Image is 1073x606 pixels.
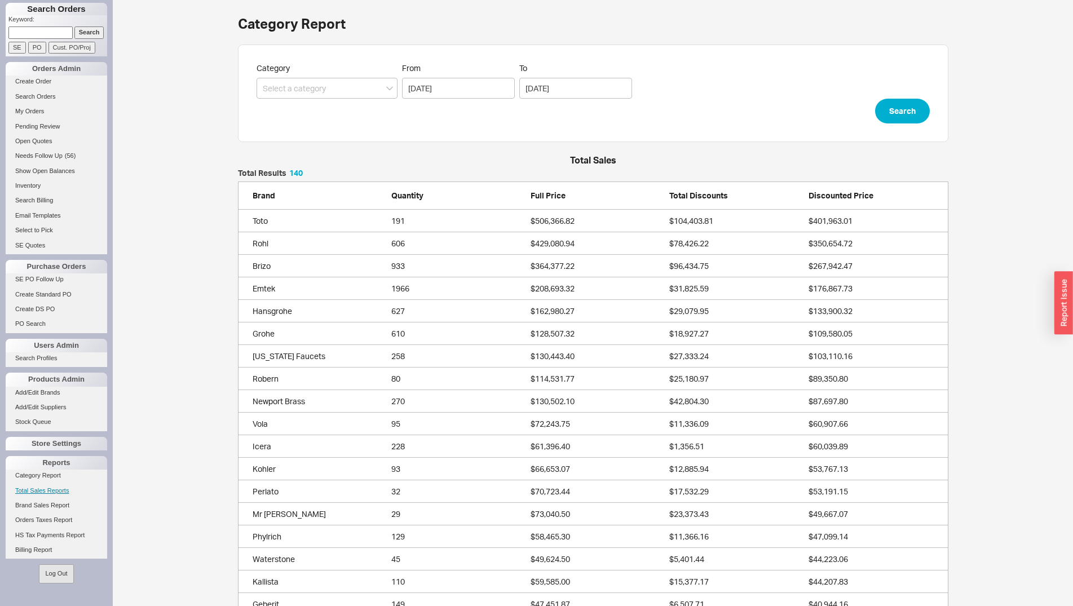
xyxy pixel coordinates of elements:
[6,514,107,526] a: Orders Taxes Report
[6,437,107,450] div: Store Settings
[6,485,107,497] a: Total Sales Reports
[809,532,848,541] span: $47,099.14
[809,306,853,316] span: $133,900.32
[531,509,570,519] span: $73,040.50
[669,486,709,496] span: $17,532.29
[6,289,107,300] a: Create Standard PO
[253,351,386,362] div: California Faucets
[6,318,107,330] a: PO Search
[253,554,386,565] div: Waterstone
[6,105,107,117] a: My Orders
[875,99,930,123] button: Search
[289,168,303,178] span: 140
[6,303,107,315] a: Create DS PO
[669,191,728,200] span: Total Discounts
[6,273,107,285] a: SE PO Follow Up
[6,544,107,556] a: Billing Report
[386,86,393,91] svg: open menu
[531,191,566,200] span: Full Price
[391,418,525,430] div: 95
[809,351,853,361] span: $103,110.16
[809,329,853,338] span: $109,580.05
[531,329,575,338] span: $128,507.32
[253,328,386,339] div: Grohe
[6,260,107,273] div: Purchase Orders
[6,224,107,236] a: Select to Pick
[809,261,853,271] span: $267,942.47
[257,78,398,99] input: Select a category
[391,306,525,317] div: 627
[253,191,275,200] span: Brand
[889,104,916,118] span: Search
[6,499,107,511] a: Brand Sales Report
[809,554,848,564] span: $44,223.06
[669,351,709,361] span: $27,333.24
[809,374,848,383] span: $89,350.80
[391,486,525,497] div: 32
[669,238,709,248] span: $78,426.22
[669,216,713,225] span: $104,403.81
[391,283,525,294] div: 1966
[531,441,570,451] span: $61,396.40
[48,42,95,54] input: Cust. PO/Proj
[531,396,575,406] span: $130,502.10
[531,306,575,316] span: $162,980.27
[531,532,570,541] span: $58,465.30
[531,374,575,383] span: $114,531.77
[74,26,104,38] input: Search
[6,401,107,413] a: Add/Edit Suppliers
[531,577,570,586] span: $59,585.00
[391,373,525,384] div: 80
[669,306,709,316] span: $29,079.95
[391,351,525,362] div: 258
[391,554,525,565] div: 45
[253,306,386,317] div: Hansgrohe
[253,373,386,384] div: Robern
[253,463,386,475] div: Kohler
[253,238,386,249] div: Rohl
[391,191,423,200] span: Quantity
[809,509,848,519] span: $49,667.07
[238,17,346,30] h1: Category Report
[531,216,575,225] span: $506,366.82
[809,216,853,225] span: $401,963.01
[809,238,853,248] span: $350,654.72
[238,169,303,177] h5: Total Results
[253,260,386,272] div: Brizo
[6,165,107,177] a: Show Open Balances
[6,416,107,428] a: Stock Queue
[531,554,570,564] span: $49,624.50
[531,419,570,428] span: $72,243.75
[669,374,709,383] span: $25,180.97
[6,135,107,147] a: Open Quotes
[257,63,290,73] span: Category
[531,238,575,248] span: $429,080.94
[669,261,709,271] span: $96,434.75
[669,554,704,564] span: $5,401.44
[519,63,632,73] span: To
[531,464,570,474] span: $66,653.07
[402,63,515,73] span: From
[6,456,107,470] div: Reports
[809,396,848,406] span: $87,697.80
[253,576,386,587] div: Kallista
[6,62,107,76] div: Orders Admin
[6,240,107,251] a: SE Quotes
[669,396,709,406] span: $42,804.30
[253,215,386,227] div: Toto
[809,577,848,586] span: $44,207.83
[809,284,853,293] span: $176,867.73
[6,210,107,222] a: Email Templates
[65,152,76,159] span: ( 56 )
[253,508,386,520] div: Mr Steam
[669,464,709,474] span: $12,885.94
[28,42,46,54] input: PO
[253,441,386,452] div: Icera
[6,387,107,399] a: Add/Edit Brands
[6,470,107,481] a: Category Report
[669,329,709,338] span: $18,927.27
[6,150,107,162] a: Needs Follow Up(56)
[39,564,73,583] button: Log Out
[391,531,525,542] div: 129
[669,419,709,428] span: $11,336.09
